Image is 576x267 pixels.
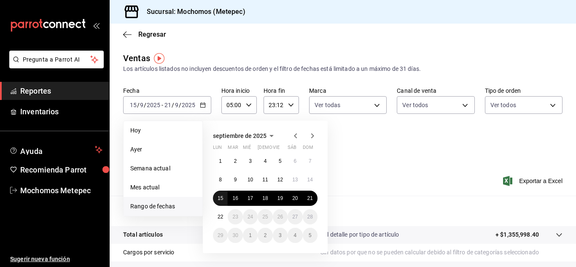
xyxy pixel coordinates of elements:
[258,191,272,206] button: 18 de septiembre de 2025
[232,232,238,238] abbr: 30 de septiembre de 2025
[303,209,318,224] button: 28 de septiembre de 2025
[495,230,539,239] p: + $1,355,998.40
[228,209,242,224] button: 23 de septiembre de 2025
[232,195,238,201] abbr: 16 de septiembre de 2025
[20,106,102,117] span: Inventarios
[264,158,267,164] abbr: 4 de septiembre de 2025
[218,214,223,220] abbr: 22 de septiembre de 2025
[213,209,228,224] button: 22 de septiembre de 2025
[137,102,140,108] span: /
[258,228,272,243] button: 2 de octubre de 2025
[213,132,266,139] span: septiembre de 2025
[249,158,252,164] abbr: 3 de septiembre de 2025
[277,195,283,201] abbr: 19 de septiembre de 2025
[288,145,296,154] abbr: sábado
[213,145,222,154] abbr: lunes
[228,145,238,154] abbr: martes
[130,126,196,135] span: Hoy
[309,232,312,238] abbr: 5 de octubre de 2025
[232,214,238,220] abbr: 23 de septiembre de 2025
[130,145,196,154] span: Ayer
[154,53,164,64] img: Tooltip marker
[258,145,307,154] abbr: jueves
[258,209,272,224] button: 25 de septiembre de 2025
[303,154,318,169] button: 7 de septiembre de 2025
[20,85,102,97] span: Reportes
[172,102,174,108] span: /
[20,185,102,196] span: Mochomos Metepec
[264,88,299,94] label: Hora fin
[123,88,211,94] label: Fecha
[288,228,302,243] button: 4 de octubre de 2025
[248,177,253,183] abbr: 10 de septiembre de 2025
[248,214,253,220] abbr: 24 de septiembre de 2025
[279,232,282,238] abbr: 3 de octubre de 2025
[277,214,283,220] abbr: 26 de septiembre de 2025
[243,228,258,243] button: 1 de octubre de 2025
[307,214,313,220] abbr: 28 de septiembre de 2025
[288,172,302,187] button: 13 de septiembre de 2025
[243,172,258,187] button: 10 de septiembre de 2025
[228,154,242,169] button: 2 de septiembre de 2025
[288,154,302,169] button: 6 de septiembre de 2025
[219,177,222,183] abbr: 8 de septiembre de 2025
[213,228,228,243] button: 29 de septiembre de 2025
[93,22,100,29] button: open_drawer_menu
[309,88,387,94] label: Marca
[218,232,223,238] abbr: 29 de septiembre de 2025
[228,172,242,187] button: 9 de septiembre de 2025
[179,102,181,108] span: /
[243,191,258,206] button: 17 de septiembre de 2025
[146,102,161,108] input: ----
[228,228,242,243] button: 30 de septiembre de 2025
[293,158,296,164] abbr: 6 de septiembre de 2025
[303,145,313,154] abbr: domingo
[130,202,196,211] span: Rango de fechas
[485,88,563,94] label: Tipo de orden
[505,176,563,186] span: Exportar a Excel
[218,195,223,201] abbr: 15 de septiembre de 2025
[288,191,302,206] button: 20 de septiembre de 2025
[20,145,92,155] span: Ayuda
[234,158,237,164] abbr: 2 de septiembre de 2025
[234,177,237,183] abbr: 9 de septiembre de 2025
[123,65,563,73] div: Los artículos listados no incluyen descuentos de orden y el filtro de fechas está limitado a un m...
[140,7,245,17] h3: Sucursal: Mochomos (Metepec)
[23,55,91,64] span: Pregunta a Parrot AI
[490,101,516,109] span: Ver todos
[262,177,268,183] abbr: 11 de septiembre de 2025
[130,183,196,192] span: Mes actual
[175,102,179,108] input: --
[123,230,163,239] p: Total artículos
[123,248,175,257] p: Cargos por servicio
[10,255,102,264] span: Sugerir nueva función
[164,102,172,108] input: --
[307,177,313,183] abbr: 14 de septiembre de 2025
[402,101,428,109] span: Ver todos
[20,164,102,175] span: Recomienda Parrot
[9,51,104,68] button: Pregunta a Parrot AI
[273,228,288,243] button: 3 de octubre de 2025
[181,102,196,108] input: ----
[292,195,298,201] abbr: 20 de septiembre de 2025
[213,154,228,169] button: 1 de septiembre de 2025
[303,228,318,243] button: 5 de octubre de 2025
[249,232,252,238] abbr: 1 de octubre de 2025
[397,88,474,94] label: Canal de venta
[6,61,104,70] a: Pregunta a Parrot AI
[307,195,313,201] abbr: 21 de septiembre de 2025
[309,158,312,164] abbr: 7 de septiembre de 2025
[213,172,228,187] button: 8 de septiembre de 2025
[123,52,150,65] div: Ventas
[264,232,267,238] abbr: 2 de octubre de 2025
[129,102,137,108] input: --
[320,248,563,257] p: Sin datos por que no se pueden calcular debido al filtro de categorías seleccionado
[303,172,318,187] button: 14 de septiembre de 2025
[144,102,146,108] span: /
[273,172,288,187] button: 12 de septiembre de 2025
[258,172,272,187] button: 11 de septiembre de 2025
[273,145,280,154] abbr: viernes
[219,158,222,164] abbr: 1 de septiembre de 2025
[277,177,283,183] abbr: 12 de septiembre de 2025
[262,195,268,201] abbr: 18 de septiembre de 2025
